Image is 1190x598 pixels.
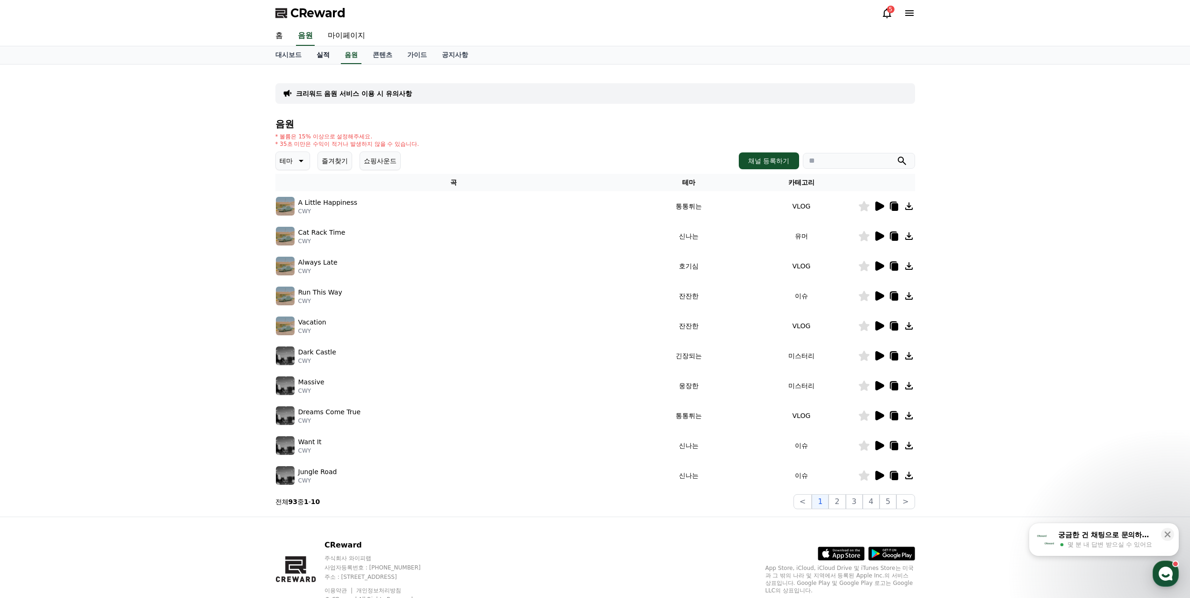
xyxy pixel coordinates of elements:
a: 대화 [62,296,121,320]
p: 전체 중 - [275,497,320,506]
img: music [276,346,295,365]
a: CReward [275,6,346,21]
p: * 35초 미만은 수익이 적거나 발생하지 않을 수 있습니다. [275,140,419,148]
p: Run This Way [298,288,342,297]
strong: 93 [288,498,297,505]
td: 이슈 [745,431,858,461]
img: music [276,287,295,305]
img: music [276,406,295,425]
td: 통통튀는 [632,401,745,431]
p: 사업자등록번호 : [PHONE_NUMBER] [325,564,439,571]
p: CWY [298,208,358,215]
td: 이슈 [745,461,858,490]
p: Massive [298,377,325,387]
button: 즐겨찾기 [317,151,352,170]
td: 유머 [745,221,858,251]
p: CWY [298,238,346,245]
p: 주식회사 와이피랩 [325,555,439,562]
img: music [276,436,295,455]
p: Dark Castle [298,347,336,357]
p: Jungle Road [298,467,337,477]
img: music [276,227,295,245]
td: 웅장한 [632,371,745,401]
td: VLOG [745,401,858,431]
a: 크리워드 음원 서비스 이용 시 유의사항 [296,89,412,98]
img: music [276,466,295,485]
div: 5 [887,6,894,13]
td: 호기심 [632,251,745,281]
button: 쇼핑사운드 [360,151,401,170]
th: 곡 [275,174,633,191]
a: 가이드 [400,46,434,64]
td: 미스터리 [745,341,858,371]
a: 음원 [341,46,361,64]
a: 5 [881,7,893,19]
td: 이슈 [745,281,858,311]
span: 설정 [144,310,156,318]
h4: 음원 [275,119,915,129]
img: music [276,376,295,395]
button: 3 [846,494,863,509]
button: 1 [812,494,829,509]
p: CWY [298,477,337,484]
span: 대화 [86,311,97,318]
strong: 1 [304,498,309,505]
p: CWY [298,417,361,425]
p: App Store, iCloud, iCloud Drive 및 iTunes Store는 미국과 그 밖의 나라 및 지역에서 등록된 Apple Inc.의 서비스 상표입니다. Goo... [765,564,915,594]
span: CReward [290,6,346,21]
p: Always Late [298,258,338,267]
td: 통통튀는 [632,191,745,221]
td: 긴장되는 [632,341,745,371]
button: 4 [863,494,880,509]
a: 홈 [268,26,290,46]
a: 공지사항 [434,46,476,64]
p: CWY [298,297,342,305]
a: 개인정보처리방침 [356,587,401,594]
p: CWY [298,447,322,454]
button: 테마 [275,151,310,170]
p: 테마 [280,154,293,167]
p: CWY [298,357,336,365]
img: music [276,317,295,335]
p: Dreams Come True [298,407,361,417]
td: 잔잔한 [632,281,745,311]
button: 채널 등록하기 [739,152,799,169]
p: Want It [298,437,322,447]
p: Vacation [298,317,326,327]
th: 카테고리 [745,174,858,191]
button: 5 [880,494,896,509]
p: A Little Happiness [298,198,358,208]
td: VLOG [745,191,858,221]
a: 마이페이지 [320,26,373,46]
img: music [276,197,295,216]
td: 신나는 [632,431,745,461]
td: 신나는 [632,461,745,490]
td: VLOG [745,311,858,341]
td: 잔잔한 [632,311,745,341]
th: 테마 [632,174,745,191]
a: 설정 [121,296,180,320]
p: 주소 : [STREET_ADDRESS] [325,573,439,581]
p: CWY [298,387,325,395]
td: VLOG [745,251,858,281]
a: 홈 [3,296,62,320]
td: 미스터리 [745,371,858,401]
button: 2 [829,494,845,509]
p: CReward [325,540,439,551]
button: < [793,494,812,509]
a: 대시보드 [268,46,309,64]
p: CWY [298,327,326,335]
p: * 볼륨은 15% 이상으로 설정해주세요. [275,133,419,140]
span: 홈 [29,310,35,318]
p: Cat Rack Time [298,228,346,238]
strong: 10 [311,498,320,505]
p: CWY [298,267,338,275]
a: 이용약관 [325,587,354,594]
a: 콘텐츠 [365,46,400,64]
a: 음원 [296,26,315,46]
img: music [276,257,295,275]
a: 실적 [309,46,337,64]
button: > [896,494,915,509]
